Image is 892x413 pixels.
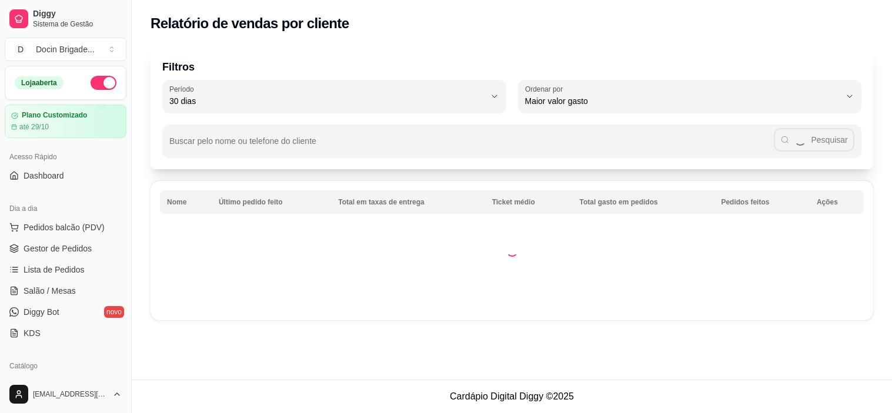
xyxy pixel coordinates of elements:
[22,111,87,120] article: Plano Customizado
[24,285,76,297] span: Salão / Mesas
[24,306,59,318] span: Diggy Bot
[15,43,26,55] span: D
[19,122,49,132] article: até 29/10
[5,324,126,343] a: KDS
[24,170,64,182] span: Dashboard
[5,380,126,408] button: [EMAIL_ADDRESS][DOMAIN_NAME]
[91,76,116,90] button: Alterar Status
[5,218,126,237] button: Pedidos balcão (PDV)
[169,140,774,152] input: Buscar pelo nome ou telefone do cliente
[24,221,105,233] span: Pedidos balcão (PDV)
[518,80,862,113] button: Ordenar porMaior valor gasto
[5,199,126,218] div: Dia a dia
[5,105,126,138] a: Plano Customizadoaté 29/10
[33,19,122,29] span: Sistema de Gestão
[5,357,126,375] div: Catálogo
[33,9,122,19] span: Diggy
[15,76,64,89] div: Loja aberta
[162,59,861,75] p: Filtros
[169,95,485,107] span: 30 dias
[5,303,126,321] a: Diggy Botnovo
[151,14,349,33] h2: Relatório de vendas por cliente
[132,380,892,413] footer: Cardápio Digital Diggy © 2025
[5,281,126,300] a: Salão / Mesas
[5,260,126,279] a: Lista de Pedidos
[5,38,126,61] button: Select a team
[33,390,108,399] span: [EMAIL_ADDRESS][DOMAIN_NAME]
[525,95,841,107] span: Maior valor gasto
[5,166,126,185] a: Dashboard
[525,84,567,94] label: Ordenar por
[5,5,126,33] a: DiggySistema de Gestão
[24,327,41,339] span: KDS
[506,245,518,257] div: Loading
[162,80,506,113] button: Período30 dias
[169,84,198,94] label: Período
[24,264,85,276] span: Lista de Pedidos
[5,239,126,258] a: Gestor de Pedidos
[24,243,92,254] span: Gestor de Pedidos
[36,43,95,55] div: Docin Brigade ...
[5,147,126,166] div: Acesso Rápido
